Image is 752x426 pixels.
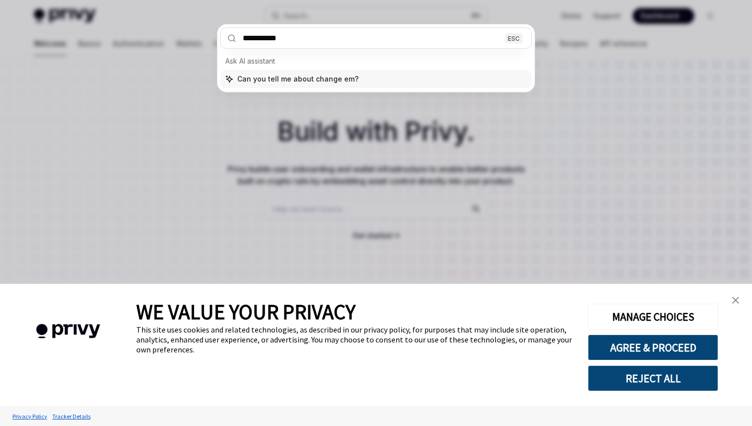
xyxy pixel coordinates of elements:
img: company logo [15,310,121,353]
button: MANAGE CHOICES [588,304,718,330]
div: This site uses cookies and related technologies, as described in our privacy policy, for purposes... [136,325,573,354]
a: Privacy Policy [10,408,50,425]
a: close banner [726,290,746,310]
button: REJECT ALL [588,365,718,391]
div: Ask AI assistant [220,52,532,70]
a: Tracker Details [50,408,93,425]
button: AGREE & PROCEED [588,335,718,360]
span: Can you tell me about change em? [237,74,359,84]
div: ESC [505,33,523,43]
span: WE VALUE YOUR PRIVACY [136,299,356,325]
img: close banner [732,297,739,304]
